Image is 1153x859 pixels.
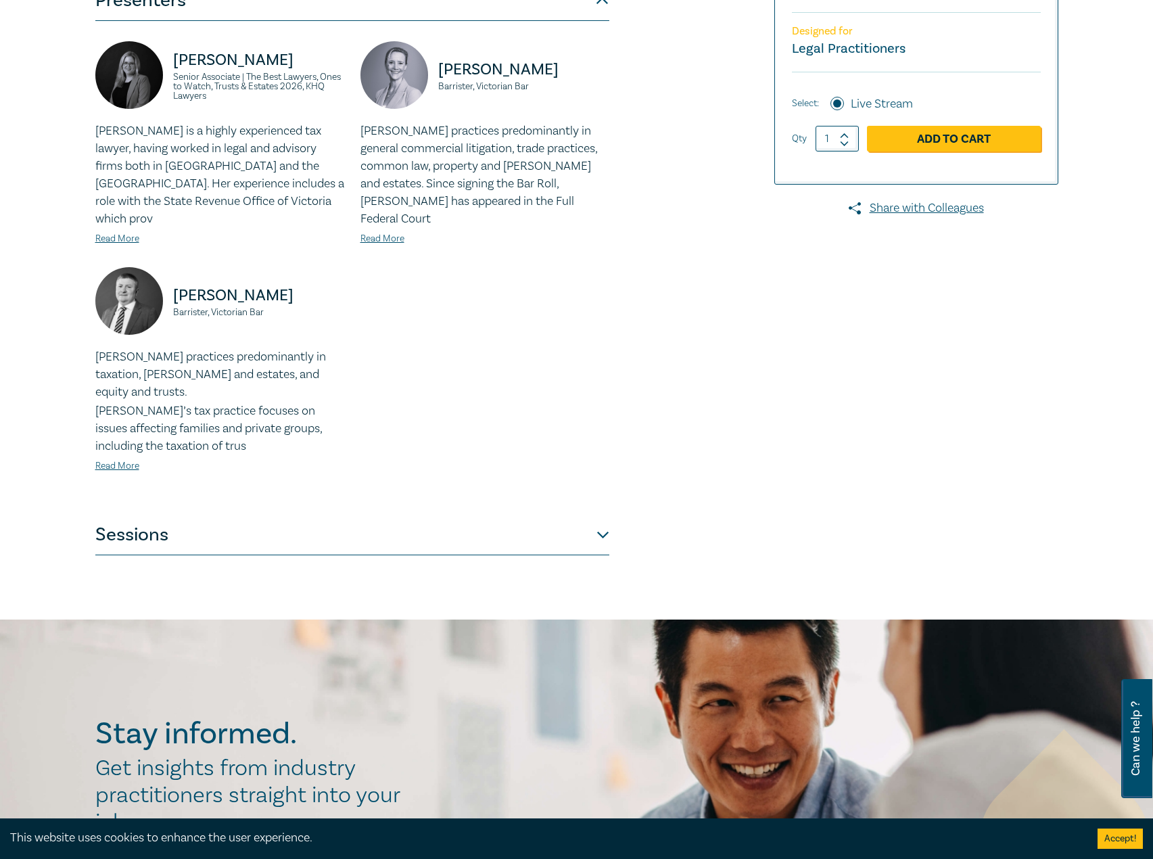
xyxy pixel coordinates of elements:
p: [PERSON_NAME] practices predominantly in general commercial litigation, trade practices, common l... [360,122,609,228]
small: Senior Associate | The Best Lawyers, Ones to Watch, Trusts & Estates 2026, KHQ Lawyers [173,72,344,101]
p: Designed for [792,25,1041,38]
small: Barrister, Victorian Bar [173,308,344,317]
p: [PERSON_NAME] [173,285,344,306]
a: Read More [360,233,404,245]
span: Can we help ? [1129,687,1142,790]
p: [PERSON_NAME] [438,59,609,80]
p: [PERSON_NAME] [173,49,344,71]
label: Qty [792,131,807,146]
img: https://s3.ap-southeast-2.amazonaws.com/leo-cussen-store-production-content/Contacts/Tamara%20Qui... [360,41,428,109]
button: Accept cookies [1098,829,1143,849]
a: Add to Cart [867,126,1041,152]
a: Share with Colleagues [774,200,1058,217]
button: Sessions [95,515,609,555]
span: Select: [792,96,819,111]
small: Barrister, Victorian Bar [438,82,609,91]
input: 1 [816,126,859,152]
p: [PERSON_NAME]’s tax practice focuses on issues affecting families and private groups, including t... [95,402,344,455]
a: Read More [95,233,139,245]
img: https://s3.ap-southeast-2.amazonaws.com/leo-cussen-store-production-content/Contacts/Laura%20Huss... [95,41,163,109]
p: [PERSON_NAME] practices predominantly in taxation, [PERSON_NAME] and estates, and equity and trusts. [95,348,344,401]
small: Legal Practitioners [792,40,905,57]
h2: Stay informed. [95,716,415,751]
h2: Get insights from industry practitioners straight into your inbox. [95,755,415,836]
div: This website uses cookies to enhance the user experience. [10,829,1077,847]
a: Read More [95,460,139,472]
label: Live Stream [851,95,913,113]
p: [PERSON_NAME] is a highly experienced tax lawyer, having worked in legal and advisory firms both ... [95,122,344,228]
img: https://s3.ap-southeast-2.amazonaws.com/leo-cussen-store-production-content/Contacts/Adam%20Craig... [95,267,163,335]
